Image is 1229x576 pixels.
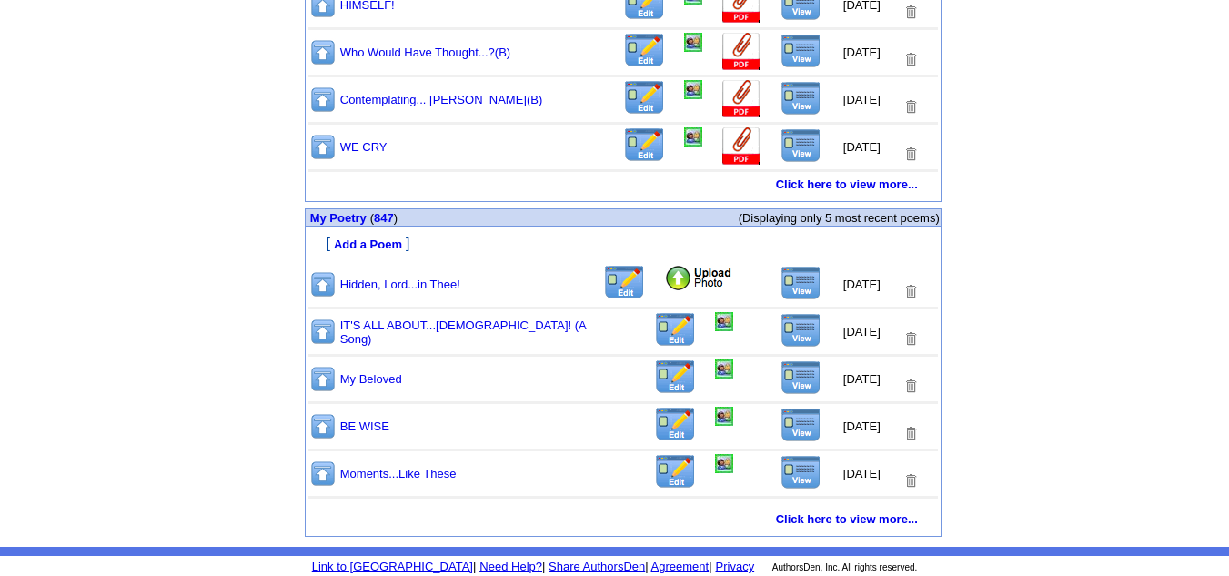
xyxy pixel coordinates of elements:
img: Edit this Title [623,33,666,68]
font: | [473,560,476,573]
img: View this Title [781,34,821,68]
a: My Beloved [340,372,402,386]
a: Click here to view more... [776,177,918,191]
a: IT'S ALL ABOUT...[DEMOGRAPHIC_DATA]! (A Song) [340,318,586,346]
img: Add/Remove Photo [715,454,733,473]
font: [DATE] [843,467,881,480]
font: [DATE] [843,140,881,154]
img: Add Attachment (PDF or .DOC) [720,33,762,72]
a: Link to [GEOGRAPHIC_DATA] [312,560,473,573]
img: Edit this Title [623,127,666,163]
img: View this Title [781,455,821,490]
font: [DATE] [843,45,881,59]
a: WE CRY [340,140,388,154]
a: Contemplating... [PERSON_NAME](B) [340,93,543,106]
img: Move to top [309,365,337,393]
img: Move to top [309,86,337,114]
img: shim.gif [307,502,313,509]
img: Edit this Title [623,80,666,116]
a: Hidden, Lord...in Thee! [340,278,460,291]
span: ) [394,211,398,225]
font: [DATE] [843,278,881,291]
font: | [649,560,712,573]
font: Add a Poem [334,237,402,251]
font: ] [406,236,409,251]
img: Removes this Title [902,4,919,21]
img: Removes this Title [902,51,919,68]
img: Removes this Title [902,146,919,163]
a: Share AuthorsDen [549,560,645,573]
img: Add/Remove Photo [715,312,733,331]
img: Removes this Title [902,98,919,116]
img: shim.gif [307,529,313,535]
img: Move to top [309,412,337,440]
img: shim.gif [620,202,626,208]
a: 847 [374,211,394,225]
a: My Poetry [310,210,367,225]
font: | [645,560,648,573]
a: Privacy [716,560,755,573]
font: [DATE] [843,93,881,106]
font: [DATE] [843,325,881,339]
font: | [542,560,545,573]
img: View this Title [781,408,821,442]
img: View this Title [781,360,821,395]
a: Who Would Have Thought...?(B) [340,45,510,59]
img: Removes this Title [902,283,919,300]
img: Removes this Title [902,378,919,395]
img: Edit this Title [654,312,697,348]
img: Move to top [309,133,337,161]
img: Move to top [309,318,337,346]
img: Move to top [309,38,337,66]
a: Add a Poem [334,236,402,251]
img: Edit this Title [654,454,697,490]
img: Move to top [309,460,337,488]
img: shim.gif [620,537,626,543]
img: Add/Remove Photo [684,127,702,147]
a: Need Help? [479,560,542,573]
img: Edit this Title [603,265,646,300]
font: AuthorsDen, Inc. All rights reserved. [772,562,918,572]
img: View this Title [781,128,821,163]
img: View this Title [781,81,821,116]
a: Click here to view more... [776,512,918,526]
font: (Displaying only 5 most recent poems) [739,211,940,225]
img: View this Title [781,313,821,348]
img: Add/Remove Photo [715,359,733,379]
img: shim.gif [307,227,313,234]
img: View this Title [781,266,821,300]
font: [DATE] [843,372,881,386]
font: [DATE] [843,419,881,433]
img: Removes this Title [902,330,919,348]
font: My Poetry [310,211,367,225]
img: shim.gif [307,194,313,200]
img: shim.gif [307,254,313,260]
img: Add/Remove Photo [684,33,702,52]
img: Removes this Title [902,425,919,442]
img: Add/Remove Photo [684,80,702,99]
img: Add/Remove Photo [715,407,733,426]
a: BE WISE [340,419,389,433]
font: [ [326,236,329,251]
a: Moments...Like These [340,467,457,480]
img: Edit this Title [654,407,697,442]
span: ( [370,211,374,225]
img: Move to top [309,270,337,298]
a: Agreement [651,560,710,573]
img: Add Photo [664,265,733,292]
img: Edit this Title [654,359,697,395]
img: Add Attachment (PDF or .DOC) [720,80,762,119]
img: Add Attachment (PDF or .DOC) [720,127,762,167]
img: Removes this Title [902,472,919,490]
